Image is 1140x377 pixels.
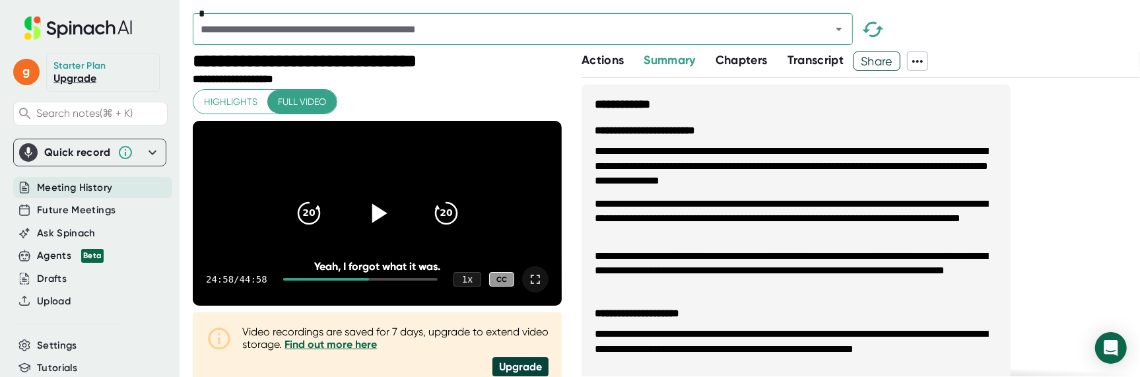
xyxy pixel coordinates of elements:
[37,360,77,376] button: Tutorials
[37,338,77,353] button: Settings
[37,271,67,287] button: Drafts
[453,272,481,287] div: 1 x
[37,203,116,218] button: Future Meetings
[788,53,844,67] span: Transcript
[644,51,695,69] button: Summary
[492,357,549,376] div: Upgrade
[830,20,848,38] button: Open
[37,248,104,263] button: Agents Beta
[716,51,768,69] button: Chapters
[854,51,900,71] button: Share
[37,248,104,263] div: Agents
[204,94,257,110] span: Highlights
[242,326,549,351] div: Video recordings are saved for 7 days, upgrade to extend video storage.
[37,226,96,241] button: Ask Spinach
[230,260,525,273] div: Yeah, I forgot what it was.
[37,180,112,195] button: Meeting History
[716,53,768,67] span: Chapters
[788,51,844,69] button: Transcript
[644,53,695,67] span: Summary
[278,94,326,110] span: Full video
[37,294,71,309] button: Upload
[53,60,106,72] div: Starter Plan
[53,72,96,85] a: Upgrade
[582,53,624,67] span: Actions
[582,51,624,69] button: Actions
[19,139,160,166] div: Quick record
[206,274,267,285] div: 24:58 / 44:58
[36,107,133,120] span: Search notes (⌘ + K)
[44,146,111,159] div: Quick record
[13,59,40,85] span: g
[267,90,337,114] button: Full video
[489,272,514,287] div: CC
[285,338,377,351] a: Find out more here
[1095,332,1127,364] div: Open Intercom Messenger
[81,249,104,263] div: Beta
[854,50,900,73] span: Share
[193,90,268,114] button: Highlights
